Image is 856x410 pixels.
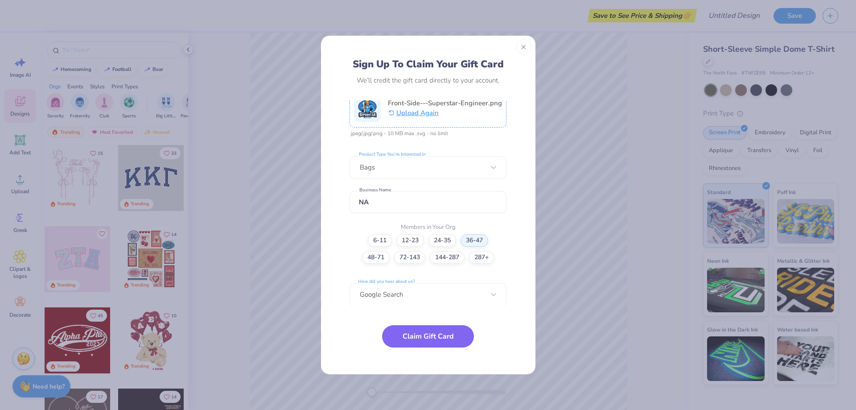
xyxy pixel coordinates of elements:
button: Claim Gift Card [382,325,474,348]
label: Members in Your Org [401,223,456,232]
label: 72-143 [394,251,425,264]
div: Sign Up To Claim Your Gift Card [353,58,504,70]
button: Close [516,39,531,54]
button: Upload Again [388,108,502,119]
label: 48-71 [362,251,390,264]
img: Uploaded logo [354,95,381,122]
label: 24-35 [428,234,456,247]
label: How did you hear about us? [357,279,416,284]
label: 144-287 [430,251,465,264]
label: 12-23 [396,234,424,247]
div: We’ll credit the gift card directly to your account. [357,76,499,85]
label: 6-11 [368,234,392,247]
label: Product Type You're Interested In [358,152,427,157]
span: Front-Side---Superstar-Engineer.png [388,99,502,108]
label: 36-47 [461,234,488,247]
div: .jpeg/.jpg/.png - 10 MB max .svg - no limit [350,130,506,137]
label: 287+ [469,251,494,264]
